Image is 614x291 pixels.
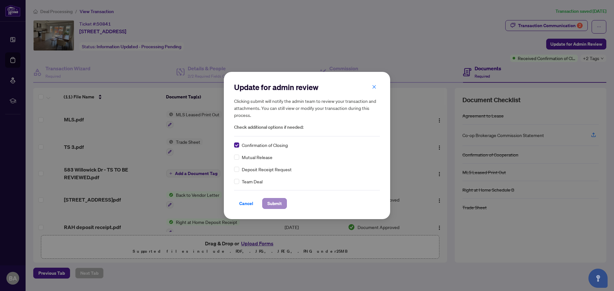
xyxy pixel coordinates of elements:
span: Cancel [239,198,253,209]
span: Submit [267,198,282,209]
h5: Clicking submit will notify the admin team to review your transaction and attachments. You can st... [234,97,380,119]
button: Open asap [588,269,608,288]
span: close [372,85,376,89]
span: Team Deal [242,178,263,185]
span: Check additional options if needed: [234,124,380,131]
span: Confirmation of Closing [242,142,288,149]
span: Deposit Receipt Request [242,166,292,173]
h2: Update for admin review [234,82,380,92]
span: Mutual Release [242,154,272,161]
button: Cancel [234,198,258,209]
button: Submit [262,198,287,209]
